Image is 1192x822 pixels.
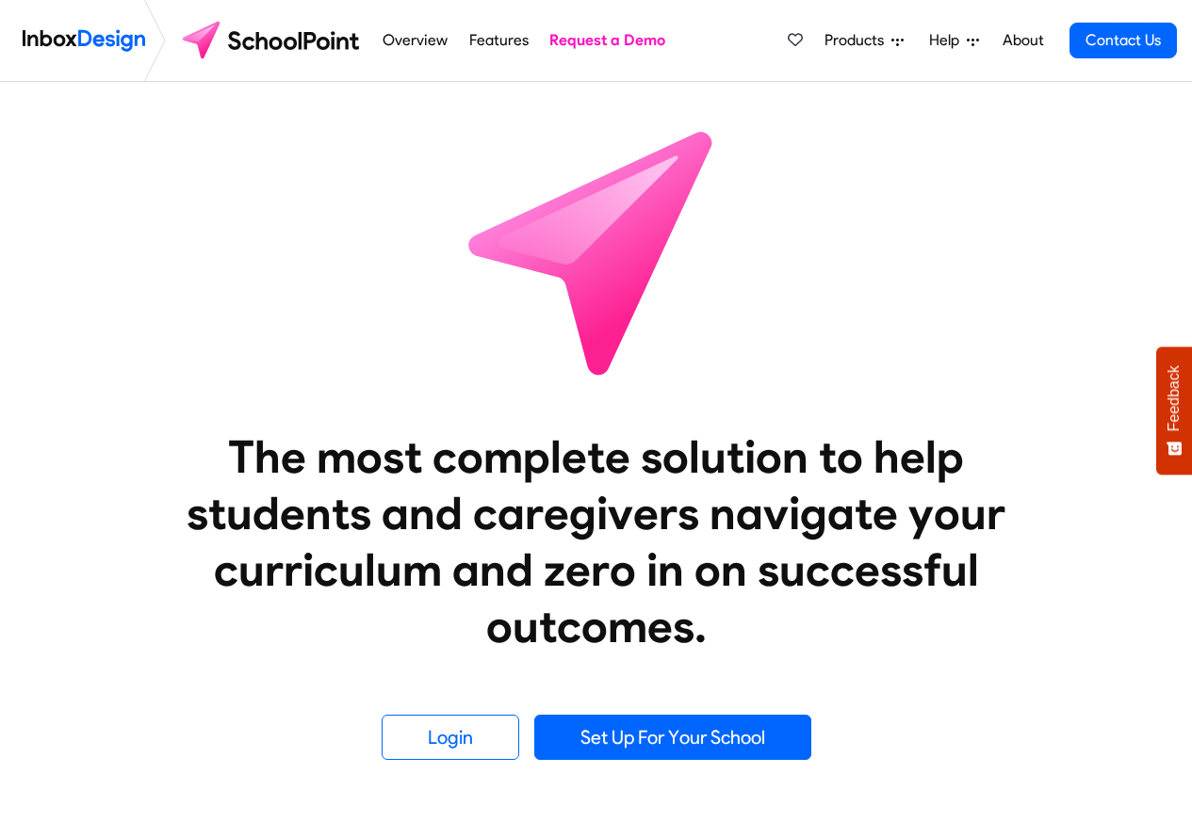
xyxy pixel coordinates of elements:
[929,29,967,52] span: Help
[534,715,811,760] a: Set Up For Your School
[382,715,519,760] a: Login
[825,29,891,52] span: Products
[427,82,766,421] img: icon_schoolpoint.svg
[149,428,1044,654] heading: The most complete solution to help students and caregivers navigate your curriculum and zero in o...
[545,22,671,59] a: Request a Demo
[378,22,453,59] a: Overview
[173,18,372,63] img: schoolpoint logo
[997,22,1049,59] a: About
[922,22,987,59] a: Help
[464,22,533,59] a: Features
[817,22,911,59] a: Products
[1166,365,1183,431] span: Feedback
[1070,23,1177,58] a: Contact Us
[1156,347,1192,475] button: Feedback - Show survey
